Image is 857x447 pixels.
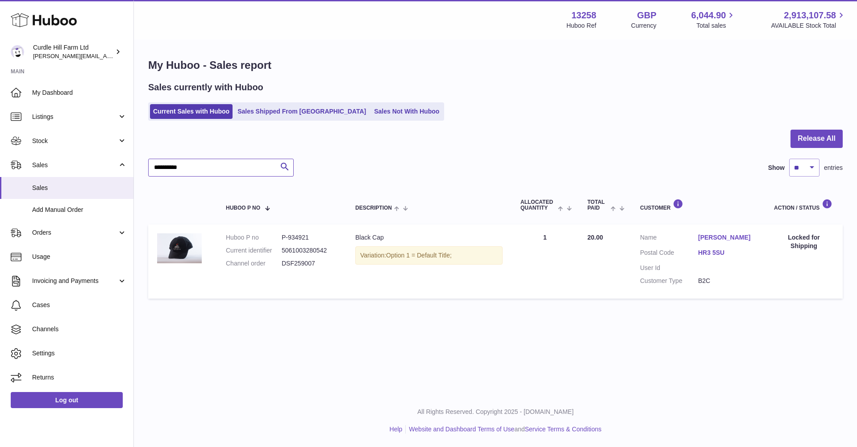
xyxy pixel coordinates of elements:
[32,113,117,121] span: Listings
[141,408,850,416] p: All Rights Reserved. Copyright 2025 - [DOMAIN_NAME]
[282,259,337,268] dd: DSF259007
[32,349,127,358] span: Settings
[32,137,117,145] span: Stock
[640,277,698,285] dt: Customer Type
[226,259,282,268] dt: Channel order
[824,164,843,172] span: entries
[150,104,233,119] a: Current Sales with Huboo
[698,249,756,257] a: HR3 5SU
[409,426,514,433] a: Website and Dashboard Terms of Use
[148,58,843,72] h1: My Huboo - Sales report
[691,9,736,30] a: 6,044.90 Total sales
[32,184,127,192] span: Sales
[587,234,603,241] span: 20.00
[148,81,263,93] h2: Sales currently with Huboo
[640,264,698,272] dt: User Id
[282,233,337,242] dd: P-934921
[32,253,127,261] span: Usage
[640,233,698,244] dt: Name
[32,206,127,214] span: Add Manual Order
[520,199,556,211] span: ALLOCATED Quantity
[386,252,452,259] span: Option 1 = Default Title;
[512,224,578,299] td: 1
[355,205,392,211] span: Description
[640,249,698,259] dt: Postal Code
[771,21,846,30] span: AVAILABLE Stock Total
[32,89,127,97] span: My Dashboard
[32,277,117,285] span: Invoicing and Payments
[631,21,657,30] div: Currency
[698,233,756,242] a: [PERSON_NAME]
[226,233,282,242] dt: Huboo P no
[32,161,117,169] span: Sales
[640,199,756,211] div: Customer
[157,233,202,263] img: EOB_7277EOB.jpg
[390,426,403,433] a: Help
[33,52,179,59] span: [PERSON_NAME][EMAIL_ADDRESS][DOMAIN_NAME]
[771,9,846,30] a: 2,913,107.58 AVAILABLE Stock Total
[11,45,24,59] img: charlotte@diddlysquatfarmshop.com
[571,9,596,21] strong: 13258
[784,9,836,21] span: 2,913,107.58
[33,43,113,60] div: Curdle Hill Farm Ltd
[696,21,736,30] span: Total sales
[355,246,503,265] div: Variation:
[32,373,127,382] span: Returns
[355,233,503,242] div: Black Cap
[698,277,756,285] dd: B2C
[226,205,260,211] span: Huboo P no
[406,425,601,434] li: and
[32,301,127,309] span: Cases
[691,9,726,21] span: 6,044.90
[11,392,123,408] a: Log out
[32,325,127,333] span: Channels
[282,246,337,255] dd: 5061003280542
[32,228,117,237] span: Orders
[774,233,834,250] div: Locked for Shipping
[371,104,442,119] a: Sales Not With Huboo
[525,426,602,433] a: Service Terms & Conditions
[226,246,282,255] dt: Current identifier
[637,9,656,21] strong: GBP
[587,199,608,211] span: Total paid
[774,199,834,211] div: Action / Status
[790,130,843,148] button: Release All
[768,164,785,172] label: Show
[234,104,369,119] a: Sales Shipped From [GEOGRAPHIC_DATA]
[566,21,596,30] div: Huboo Ref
